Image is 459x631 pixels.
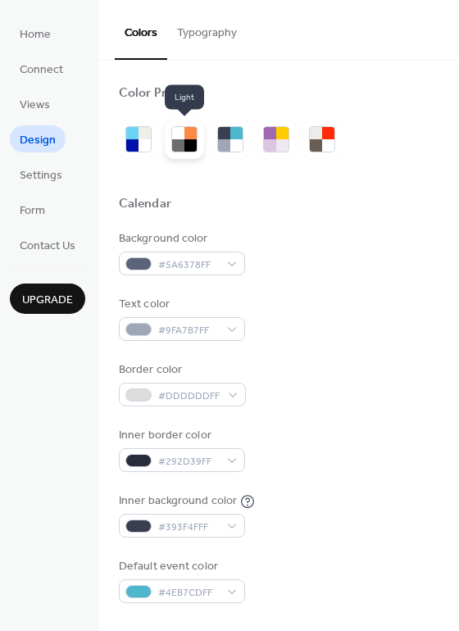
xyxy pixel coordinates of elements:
[20,132,56,149] span: Design
[10,196,55,223] a: Form
[119,493,237,510] div: Inner background color
[10,125,66,152] a: Design
[119,196,171,213] div: Calendar
[10,284,85,314] button: Upgrade
[10,231,85,258] a: Contact Us
[10,20,61,47] a: Home
[119,230,242,247] div: Background color
[119,361,243,379] div: Border color
[119,427,242,444] div: Inner border color
[20,26,51,43] span: Home
[158,322,219,339] span: #9FA7B7FF
[119,85,198,102] div: Color Presets
[158,388,220,405] span: #DDDDDDFF
[119,296,242,313] div: Text color
[20,238,75,255] span: Contact Us
[20,167,62,184] span: Settings
[158,453,219,470] span: #292D39FF
[10,90,60,117] a: Views
[22,292,73,309] span: Upgrade
[158,256,219,274] span: #5A6378FF
[20,202,45,220] span: Form
[20,97,50,114] span: Views
[10,161,72,188] a: Settings
[20,61,63,79] span: Connect
[158,519,219,536] span: #393F4FFF
[119,558,242,575] div: Default event color
[10,55,73,82] a: Connect
[158,584,219,601] span: #4EB7CDFF
[165,85,204,110] span: Light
